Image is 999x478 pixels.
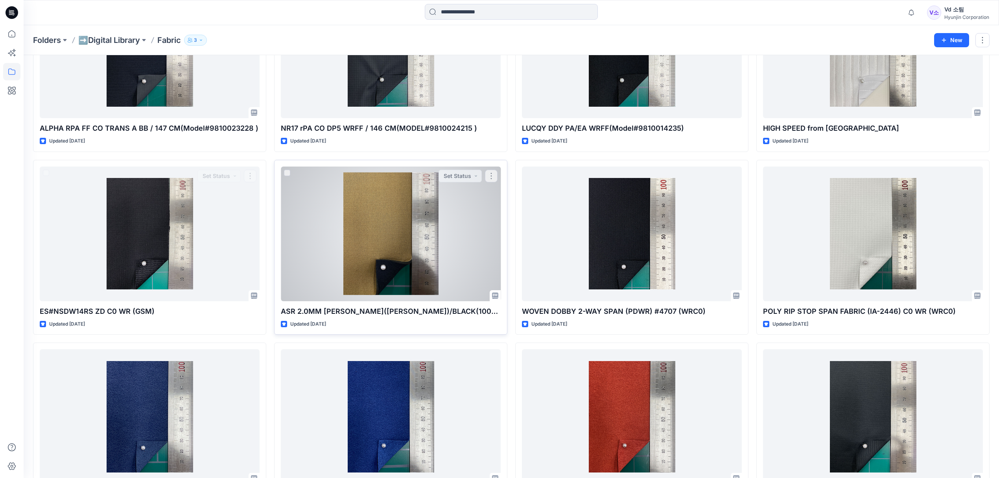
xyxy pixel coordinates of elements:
p: Updated [DATE] [49,137,85,145]
p: Updated [DATE] [290,320,326,328]
a: ASR 2.0MM KANGAROO(HYUNJIN)/BLACK(100-21) NEOPRENE 50"X80" BOTHSIDE [281,167,501,301]
div: Hyunjin Corporation [944,14,989,20]
button: New [934,33,969,47]
p: Updated [DATE] [290,137,326,145]
p: Updated [DATE] [531,320,567,328]
p: HIGH SPEED from [GEOGRAPHIC_DATA] [763,123,983,134]
p: WOVEN DOBBY 2-WAY SPAN (PDWR) #4707 (WRC0) [522,306,742,317]
p: 3 [194,36,197,44]
p: POLY RIP STOP SPAN FABRIC (IA-2446) C0 WR (WRC0) [763,306,983,317]
p: NR17 rPA CO DP5 WRFF / 146 CM(MODEL#9810024215 ) [281,123,501,134]
button: 3 [184,35,207,46]
p: LUCQY DDY PA/EA WRFF(Model#9810014235) [522,123,742,134]
div: V소 [927,6,941,20]
a: ➡️Digital Library [78,35,140,46]
a: WOVEN DOBBY 2-WAY SPAN (PDWR) #4707 (WRC0) [522,167,742,301]
p: Updated [DATE] [531,137,567,145]
p: Fabric [157,35,181,46]
p: ES#NSDW14RS ZD C0 WR (GSM) [40,306,260,317]
p: Updated [DATE] [49,320,85,328]
a: ES#NSDW14RS ZD C0 WR (GSM) [40,167,260,301]
a: POLY RIP STOP SPAN FABRIC (IA-2446) C0 WR (WRC0) [763,167,983,301]
p: ASR 2.0MM [PERSON_NAME]([PERSON_NAME])/BLACK(100-21) NEOPRENE 50"X80" BOTHSIDE [281,306,501,317]
p: ALPHA RPA FF CO TRANS A BB / 147 CM(Model#9810023228 ) [40,123,260,134]
p: Updated [DATE] [772,137,808,145]
div: Vd 소팀 [944,5,989,14]
a: Folders [33,35,61,46]
p: Updated [DATE] [772,320,808,328]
